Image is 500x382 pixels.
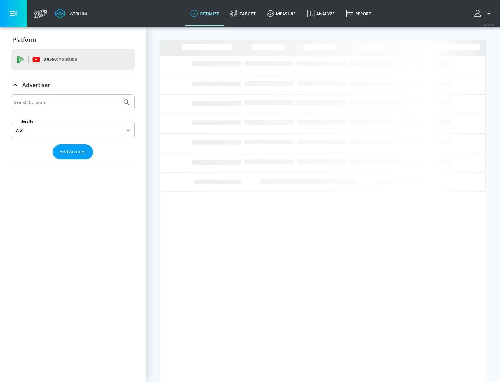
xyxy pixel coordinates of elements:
div: Advertiser [11,75,135,95]
label: Sort By [20,119,35,124]
div: Platform [11,30,135,49]
span: v 4.24.0 [483,23,493,27]
a: measure [261,1,301,26]
p: Youtube [59,56,77,63]
div: Advertiser [11,94,135,165]
a: Report [340,1,377,26]
a: Atrium [55,8,87,19]
div: DV360: Youtube [11,49,135,70]
div: A-Z [11,122,135,139]
input: Search by name [14,98,119,107]
button: Add Account [53,144,93,159]
a: Analyze [301,1,340,26]
p: Platform [13,36,36,43]
a: optimize [185,1,225,26]
a: Target [225,1,261,26]
p: DV360: [43,56,77,63]
span: Add Account [60,148,86,156]
div: Atrium [67,10,87,17]
nav: list of Advertiser [11,159,135,165]
p: Advertiser [22,81,50,89]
